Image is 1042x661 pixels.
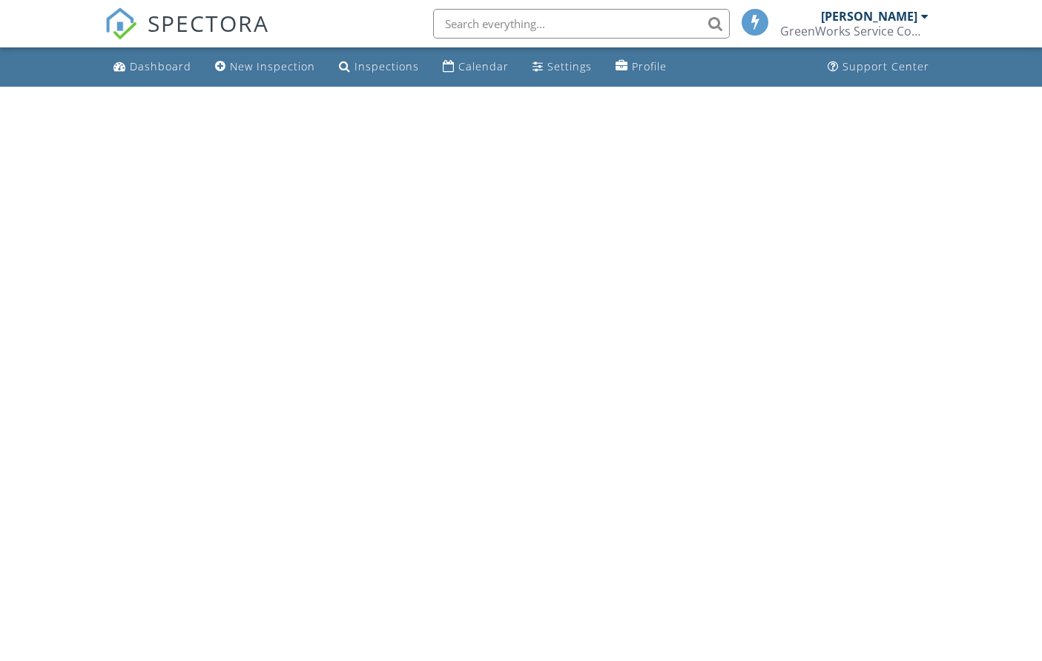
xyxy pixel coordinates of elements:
[105,7,137,40] img: The Best Home Inspection Software - Spectora
[780,24,929,39] div: GreenWorks Service Company
[130,59,191,73] div: Dashboard
[148,7,269,39] span: SPECTORA
[108,53,197,81] a: Dashboard
[209,53,321,81] a: New Inspection
[632,59,667,73] div: Profile
[842,59,929,73] div: Support Center
[230,59,315,73] div: New Inspection
[547,59,592,73] div: Settings
[458,59,509,73] div: Calendar
[821,9,917,24] div: [PERSON_NAME]
[437,53,515,81] a: Calendar
[355,59,419,73] div: Inspections
[433,9,730,39] input: Search everything...
[527,53,598,81] a: Settings
[333,53,425,81] a: Inspections
[610,53,673,81] a: Profile
[105,20,269,51] a: SPECTORA
[822,53,935,81] a: Support Center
